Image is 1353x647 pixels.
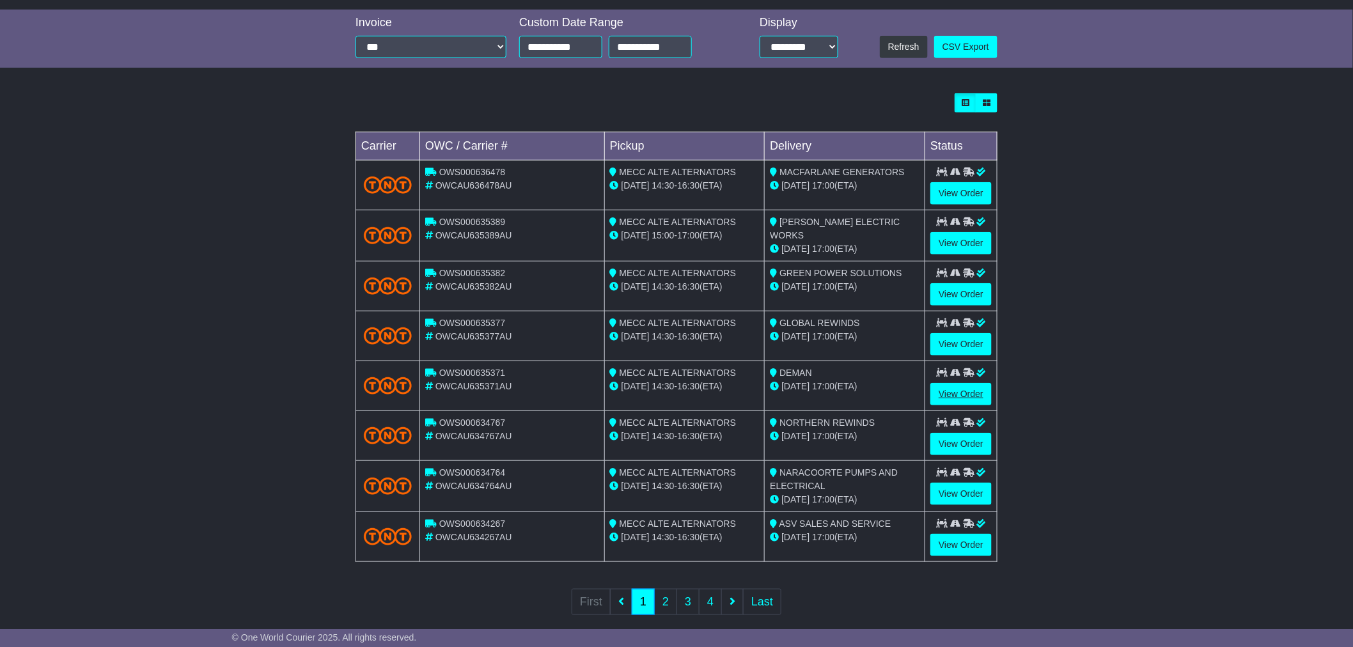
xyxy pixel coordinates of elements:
[364,277,412,295] img: TNT_Domestic.png
[232,632,417,643] span: © One World Courier 2025. All rights reserved.
[364,377,412,394] img: TNT_Domestic.png
[439,268,506,278] span: OWS000635382
[654,589,677,615] a: 2
[620,268,737,278] span: MECC ALTE ALTERNATORS
[779,268,902,278] span: GREEN POWER SOLUTIONS
[356,132,420,160] td: Carrier
[622,281,650,292] span: [DATE]
[677,481,700,491] span: 16:30
[677,431,700,441] span: 16:30
[779,318,860,328] span: GLOBAL REWINDS
[812,244,834,254] span: 17:00
[620,518,737,529] span: MECC ALTE ALTERNATORS
[770,280,919,293] div: (ETA)
[699,589,722,615] a: 4
[812,431,834,441] span: 17:00
[439,217,506,227] span: OWS000635389
[781,331,809,341] span: [DATE]
[652,431,675,441] span: 14:30
[439,518,506,529] span: OWS000634267
[781,494,809,504] span: [DATE]
[364,327,412,345] img: TNT_Domestic.png
[781,180,809,191] span: [DATE]
[930,433,992,455] a: View Order
[364,427,412,444] img: TNT_Domestic.png
[765,132,925,160] td: Delivery
[652,281,675,292] span: 14:30
[439,167,506,177] span: OWS000636478
[779,417,875,428] span: NORTHERN REWINDS
[770,493,919,506] div: (ETA)
[622,230,650,240] span: [DATE]
[677,180,700,191] span: 16:30
[610,229,760,242] div: - (ETA)
[779,518,891,529] span: ASV SALES AND SERVICE
[930,333,992,355] a: View Order
[610,531,760,544] div: - (ETA)
[930,232,992,254] a: View Order
[677,281,700,292] span: 16:30
[781,244,809,254] span: [DATE]
[622,381,650,391] span: [DATE]
[364,176,412,194] img: TNT_Domestic.png
[620,368,737,378] span: MECC ALTE ALTERNATORS
[770,217,900,240] span: [PERSON_NAME] ELECTRIC WORKS
[622,180,650,191] span: [DATE]
[356,16,506,30] div: Invoice
[812,331,834,341] span: 17:00
[930,383,992,405] a: View Order
[930,534,992,556] a: View Order
[652,481,675,491] span: 14:30
[652,180,675,191] span: 14:30
[770,380,919,393] div: (ETA)
[770,430,919,443] div: (ETA)
[677,532,700,542] span: 16:30
[632,589,655,615] a: 1
[770,467,898,491] span: NARACOORTE PUMPS AND ELECTRICAL
[677,381,700,391] span: 16:30
[604,132,765,160] td: Pickup
[770,179,919,192] div: (ETA)
[652,532,675,542] span: 14:30
[812,494,834,504] span: 17:00
[622,481,650,491] span: [DATE]
[677,230,700,240] span: 17:00
[439,368,506,378] span: OWS000635371
[812,180,834,191] span: 17:00
[435,180,512,191] span: OWCAU636478AU
[652,381,675,391] span: 14:30
[435,331,512,341] span: OWCAU635377AU
[781,381,809,391] span: [DATE]
[439,417,506,428] span: OWS000634767
[620,318,737,328] span: MECC ALTE ALTERNATORS
[770,242,919,256] div: (ETA)
[420,132,605,160] td: OWC / Carrier #
[610,430,760,443] div: - (ETA)
[610,280,760,293] div: - (ETA)
[435,481,512,491] span: OWCAU634764AU
[781,281,809,292] span: [DATE]
[677,589,700,615] a: 3
[760,16,838,30] div: Display
[435,230,512,240] span: OWCAU635389AU
[925,132,997,160] td: Status
[930,283,992,306] a: View Order
[364,227,412,244] img: TNT_Domestic.png
[652,230,675,240] span: 15:00
[930,483,992,505] a: View Order
[779,167,905,177] span: MACFARLANE GENERATORS
[622,532,650,542] span: [DATE]
[620,217,737,227] span: MECC ALTE ALTERNATORS
[610,330,760,343] div: - (ETA)
[364,478,412,495] img: TNT_Domestic.png
[781,532,809,542] span: [DATE]
[770,330,919,343] div: (ETA)
[880,36,928,58] button: Refresh
[610,179,760,192] div: - (ETA)
[812,281,834,292] span: 17:00
[620,417,737,428] span: MECC ALTE ALTERNATORS
[435,281,512,292] span: OWCAU635382AU
[439,318,506,328] span: OWS000635377
[364,528,412,545] img: TNT_Domestic.png
[610,380,760,393] div: - (ETA)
